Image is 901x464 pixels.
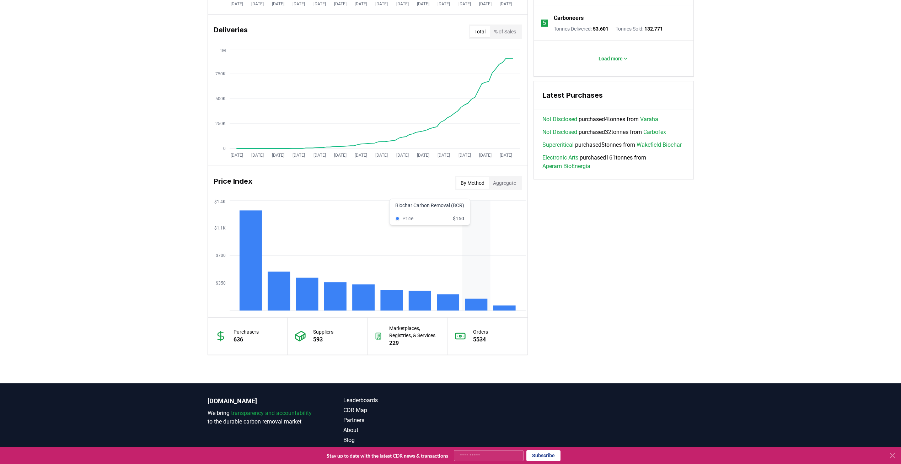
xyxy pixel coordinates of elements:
a: Not Disclosed [542,128,577,136]
tspan: [DATE] [375,153,388,158]
span: purchased 161 tonnes from [542,153,685,171]
a: Varaha [640,115,658,124]
tspan: $1.4K [214,199,226,204]
tspan: [DATE] [355,1,367,6]
p: Marketplaces, Registries, & Services [389,325,440,339]
tspan: [DATE] [293,1,305,6]
tspan: [DATE] [500,1,512,6]
tspan: 250K [215,121,226,126]
p: Load more [599,55,623,62]
a: Blog [343,436,451,444]
span: 53.601 [593,26,608,32]
tspan: [DATE] [293,153,305,158]
tspan: [DATE] [313,1,326,6]
a: Supercritical [542,141,574,149]
tspan: [DATE] [334,153,346,158]
tspan: [DATE] [417,1,429,6]
tspan: 0 [223,146,226,151]
button: % of Sales [490,26,520,37]
a: Wakefield Biochar [637,141,682,149]
tspan: [DATE] [251,153,263,158]
a: Aperam BioEnergia [542,162,590,171]
button: Total [470,26,490,37]
a: Electronic Arts [542,153,578,162]
tspan: $350 [216,281,226,286]
tspan: [DATE] [438,1,450,6]
a: Leaderboards [343,396,451,405]
span: purchased 4 tonnes from [542,115,658,124]
h3: Latest Purchases [542,90,685,101]
span: transparency and accountability [231,410,312,416]
h3: Price Index [214,176,252,190]
tspan: [DATE] [396,153,408,158]
a: Partners [343,416,451,425]
p: We bring to the durable carbon removal market [208,409,315,426]
p: 229 [389,339,440,347]
tspan: [DATE] [313,153,326,158]
button: By Method [456,177,489,189]
tspan: [DATE] [272,1,284,6]
p: Suppliers [313,328,333,335]
tspan: 500K [215,96,226,101]
tspan: $1.1K [214,226,226,231]
button: Aggregate [489,177,520,189]
h3: Deliveries [214,25,248,39]
p: [DOMAIN_NAME] [208,396,315,406]
tspan: [DATE] [458,1,471,6]
p: Tonnes Delivered : [554,25,608,32]
tspan: [DATE] [479,153,491,158]
a: CDR Map [343,406,451,415]
a: Carboneers [554,14,584,22]
tspan: [DATE] [396,1,408,6]
tspan: [DATE] [375,1,388,6]
tspan: [DATE] [479,1,491,6]
tspan: [DATE] [500,153,512,158]
p: 636 [234,335,259,344]
tspan: [DATE] [458,153,471,158]
a: Carbofex [643,128,666,136]
p: Purchasers [234,328,259,335]
p: Orders [473,328,488,335]
tspan: [DATE] [251,1,263,6]
tspan: [DATE] [355,153,367,158]
a: About [343,426,451,435]
p: Tonnes Sold : [616,25,663,32]
tspan: [DATE] [417,153,429,158]
tspan: [DATE] [272,153,284,158]
tspan: [DATE] [230,153,243,158]
tspan: $700 [216,253,226,258]
tspan: 1M [220,48,226,53]
span: purchased 5 tonnes from [542,141,682,149]
tspan: [DATE] [334,1,346,6]
a: Terms of Service [343,446,451,454]
p: 5534 [473,335,488,344]
p: 5 [543,19,546,27]
a: Not Disclosed [542,115,577,124]
tspan: [DATE] [438,153,450,158]
span: purchased 32 tonnes from [542,128,666,136]
span: 132.771 [644,26,663,32]
tspan: [DATE] [230,1,243,6]
tspan: 750K [215,71,226,76]
button: Load more [593,52,634,66]
p: 593 [313,335,333,344]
